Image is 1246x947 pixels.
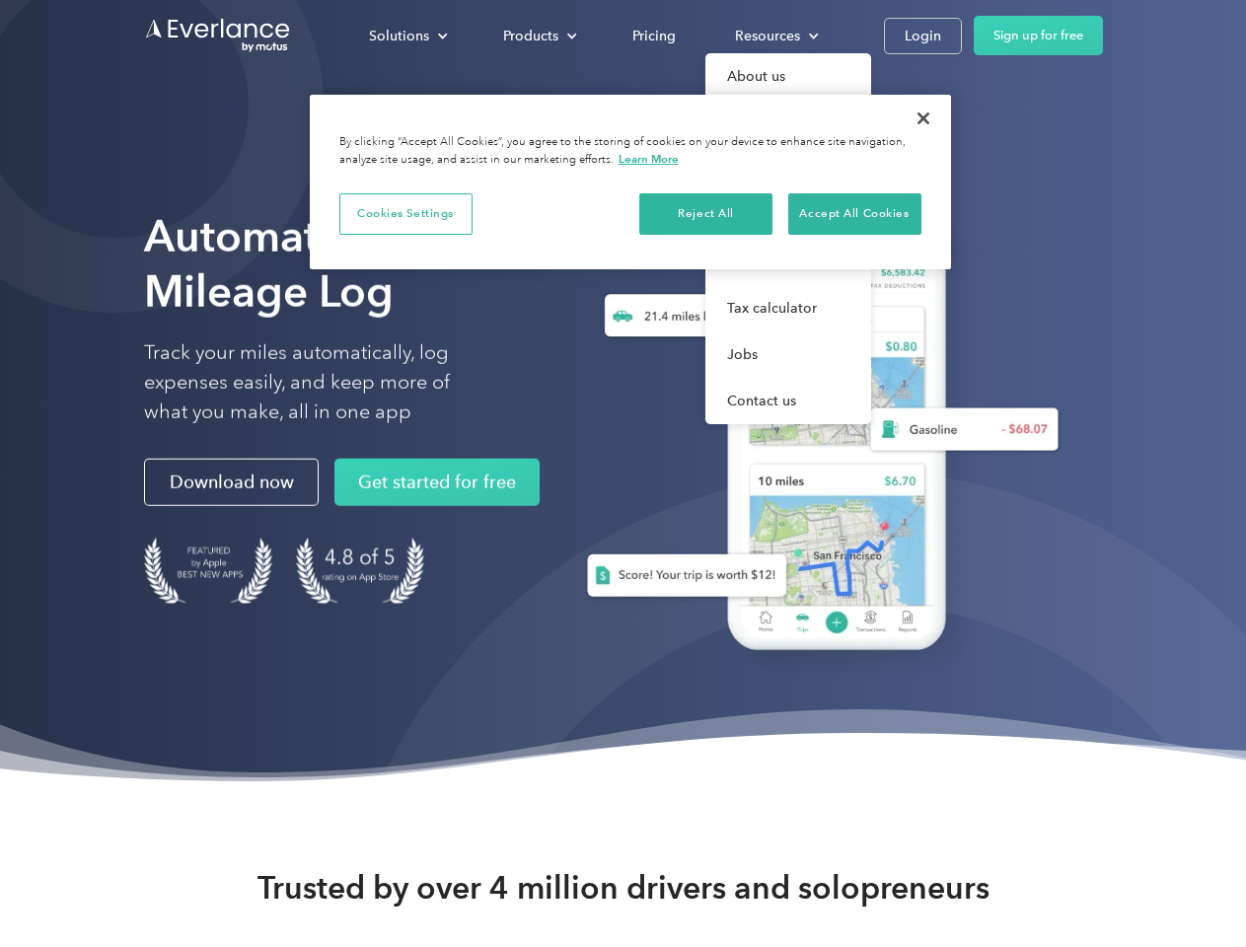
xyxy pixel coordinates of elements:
[705,378,871,424] a: Contact us
[483,19,593,53] div: Products
[339,193,473,235] button: Cookies Settings
[788,193,921,235] button: Accept All Cookies
[705,331,871,378] a: Jobs
[705,285,871,331] a: Tax calculator
[349,19,464,53] div: Solutions
[905,24,941,48] div: Login
[334,459,540,506] a: Get started for free
[257,868,989,908] strong: Trusted by over 4 million drivers and solopreneurs
[735,24,800,48] div: Resources
[310,95,951,269] div: Cookie banner
[369,24,429,48] div: Solutions
[339,134,921,169] div: By clicking “Accept All Cookies”, you agree to the storing of cookies on your device to enhance s...
[555,187,1074,680] img: Everlance, mileage tracker app, expense tracking app
[974,16,1103,55] a: Sign up for free
[705,53,871,100] a: About us
[705,53,871,424] nav: Resources
[310,95,951,269] div: Privacy
[632,24,676,48] div: Pricing
[884,18,962,54] a: Login
[144,538,272,604] img: Badge for Featured by Apple Best New Apps
[639,193,772,235] button: Reject All
[902,97,945,140] button: Close
[144,17,292,54] a: Go to homepage
[144,459,319,506] a: Download now
[613,19,696,53] a: Pricing
[503,24,558,48] div: Products
[144,338,496,427] p: Track your miles automatically, log expenses easily, and keep more of what you make, all in one app
[296,538,424,604] img: 4.9 out of 5 stars on the app store
[715,19,835,53] div: Resources
[619,152,679,166] a: More information about your privacy, opens in a new tab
